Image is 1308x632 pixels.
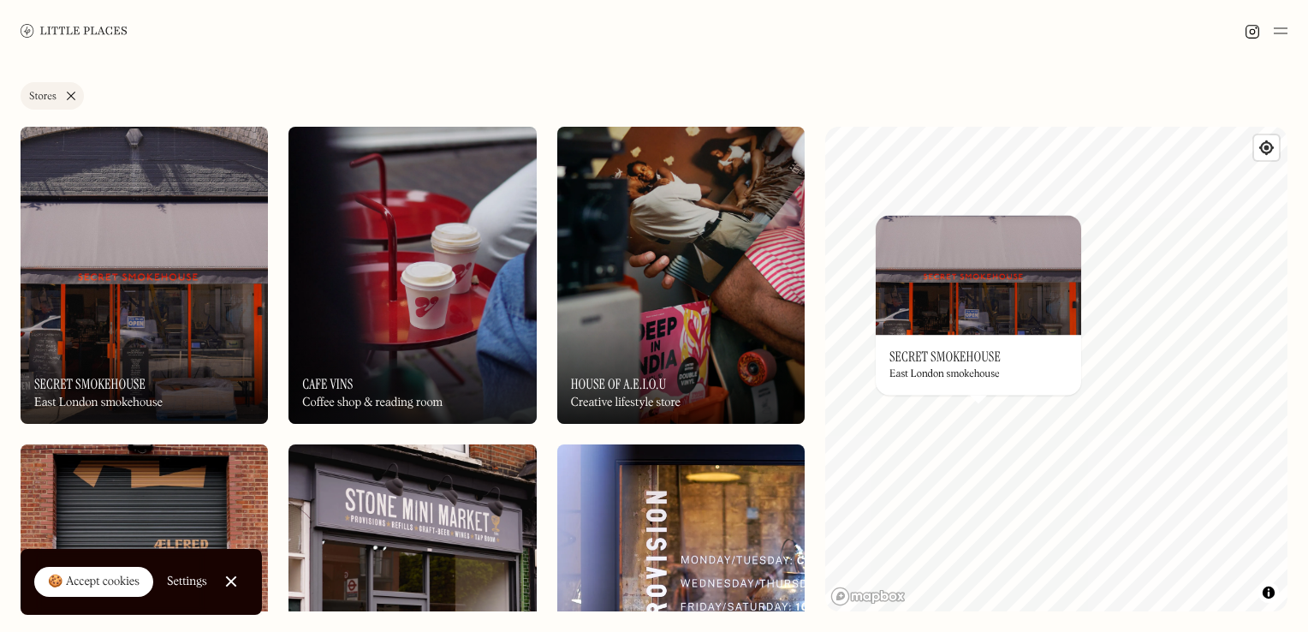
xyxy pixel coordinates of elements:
[557,127,805,424] img: House of A.E.I.O.U
[889,369,1000,381] div: East London smokehouse
[830,587,906,606] a: Mapbox homepage
[889,349,1001,365] h3: Secret Smokehouse
[214,564,248,599] a: Close Cookie Popup
[34,567,153,598] a: 🍪 Accept cookies
[21,82,84,110] a: Stores
[876,215,1081,395] a: Secret SmokehouseSecret SmokehouseSecret SmokehouseEast London smokehouse
[21,127,268,424] img: Secret Smokehouse
[1254,135,1279,160] button: Find my location
[302,396,443,410] div: Coffee shop & reading room
[825,127,1287,611] canvas: Map
[34,376,146,392] h3: Secret Smokehouse
[167,575,207,587] div: Settings
[302,376,353,392] h3: Cafe Vins
[1263,583,1274,602] span: Toggle attribution
[571,396,681,410] div: Creative lifestyle store
[34,396,163,410] div: East London smokehouse
[48,574,140,591] div: 🍪 Accept cookies
[230,581,231,582] div: Close Cookie Popup
[167,563,207,601] a: Settings
[571,376,667,392] h3: House of A.E.I.O.U
[1258,582,1279,603] button: Toggle attribution
[557,127,805,424] a: House of A.E.I.O.UHouse of A.E.I.O.UHouse of A.E.I.O.UCreative lifestyle store
[21,127,268,424] a: Secret SmokehouseSecret SmokehouseSecret SmokehouseEast London smokehouse
[288,127,536,424] img: Cafe Vins
[288,127,536,424] a: Cafe VinsCafe VinsCafe VinsCoffee shop & reading room
[29,92,56,102] div: Stores
[876,215,1081,335] img: Secret Smokehouse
